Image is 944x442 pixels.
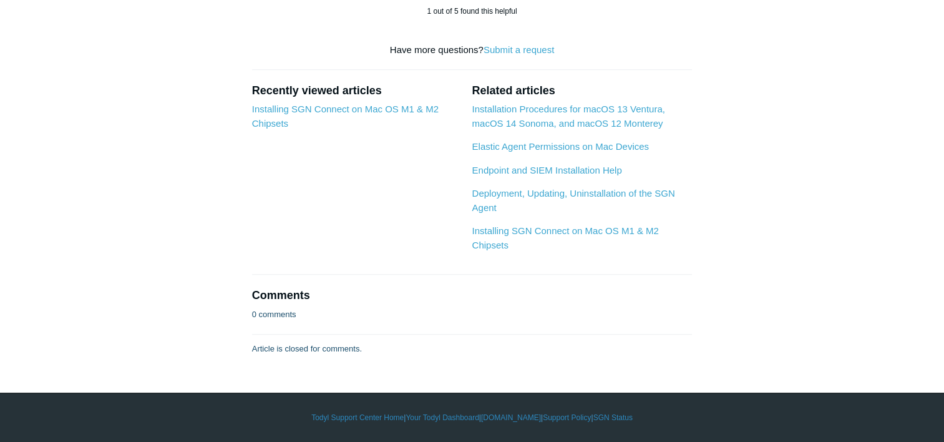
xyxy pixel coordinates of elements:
[252,82,460,99] h2: Recently viewed articles
[472,225,658,250] a: Installing SGN Connect on Mac OS M1 & M2 Chipsets
[472,165,621,175] a: Endpoint and SIEM Installation Help
[593,412,633,423] a: SGN Status
[311,412,404,423] a: Todyl Support Center Home
[252,343,362,355] p: Article is closed for comments.
[472,188,674,213] a: Deployment, Updating, Uninstallation of the SGN Agent
[472,82,692,99] h2: Related articles
[472,104,664,129] a: Installation Procedures for macOS 13 Ventura, macOS 14 Sonoma, and macOS 12 Monterey
[481,412,541,423] a: [DOMAIN_NAME]
[110,412,834,423] div: | | | |
[543,412,591,423] a: Support Policy
[252,287,693,304] h2: Comments
[427,7,517,16] span: 1 out of 5 found this helpful
[252,104,439,129] a: Installing SGN Connect on Mac OS M1 & M2 Chipsets
[252,43,693,57] div: Have more questions?
[484,44,554,55] a: Submit a request
[252,308,296,321] p: 0 comments
[406,412,479,423] a: Your Todyl Dashboard
[472,141,648,152] a: Elastic Agent Permissions on Mac Devices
